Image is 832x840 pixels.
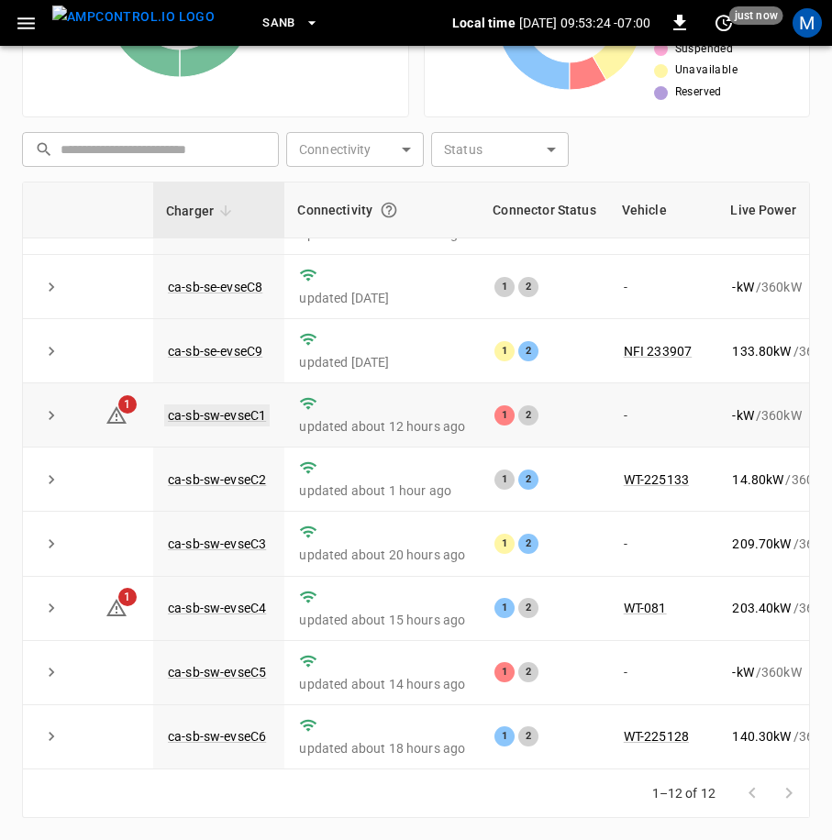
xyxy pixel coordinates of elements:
[609,383,718,448] td: -
[494,662,515,682] div: 1
[38,273,65,301] button: expand row
[675,61,738,80] span: Unavailable
[299,289,465,307] p: updated [DATE]
[372,193,405,227] button: Connection between the charger and our software.
[168,729,266,744] a: ca-sb-sw-evseC6
[518,341,538,361] div: 2
[118,588,137,606] span: 1
[299,353,465,371] p: updated [DATE]
[168,601,266,615] a: ca-sb-sw-evseC4
[494,598,515,618] div: 1
[732,663,753,681] p: - kW
[38,723,65,750] button: expand row
[105,600,128,614] a: 1
[732,727,791,746] p: 140.30 kW
[519,14,650,32] p: [DATE] 09:53:24 -07:00
[494,341,515,361] div: 1
[675,40,734,59] span: Suspended
[675,83,722,102] span: Reserved
[494,405,515,426] div: 1
[624,729,689,744] a: WT-225128
[118,395,137,414] span: 1
[624,344,693,359] a: NFI 233907
[494,277,515,297] div: 1
[609,641,718,705] td: -
[609,255,718,319] td: -
[732,406,753,425] p: - kW
[609,512,718,576] td: -
[38,337,65,365] button: expand row
[299,611,465,629] p: updated about 15 hours ago
[518,534,538,554] div: 2
[652,784,716,802] p: 1–12 of 12
[299,546,465,564] p: updated about 20 hours ago
[494,470,515,490] div: 1
[609,182,718,238] th: Vehicle
[518,470,538,490] div: 2
[732,342,791,360] p: 133.80 kW
[732,599,791,617] p: 203.40 kW
[518,598,538,618] div: 2
[299,739,465,757] p: updated about 18 hours ago
[299,675,465,693] p: updated about 14 hours ago
[168,472,266,487] a: ca-sb-sw-evseC2
[164,404,270,426] a: ca-sb-sw-evseC1
[729,6,783,25] span: just now
[38,402,65,429] button: expand row
[518,662,538,682] div: 2
[38,594,65,622] button: expand row
[168,344,262,359] a: ca-sb-se-evseC9
[299,481,465,500] p: updated about 1 hour ago
[105,407,128,422] a: 1
[166,200,238,222] span: Charger
[793,8,822,38] div: profile-icon
[709,8,738,38] button: set refresh interval
[299,417,465,436] p: updated about 12 hours ago
[518,405,538,426] div: 2
[494,726,515,746] div: 1
[732,278,753,296] p: - kW
[518,726,538,746] div: 2
[262,13,295,34] span: SanB
[168,280,262,294] a: ca-sb-se-evseC8
[168,536,266,551] a: ca-sb-sw-evseC3
[624,472,689,487] a: WT-225133
[38,658,65,686] button: expand row
[732,535,791,553] p: 209.70 kW
[297,193,467,227] div: Connectivity
[494,534,515,554] div: 1
[38,530,65,558] button: expand row
[518,277,538,297] div: 2
[452,14,516,32] p: Local time
[168,665,266,680] a: ca-sb-sw-evseC5
[38,466,65,493] button: expand row
[732,470,783,489] p: 14.80 kW
[624,601,667,615] a: WT-081
[255,6,327,41] button: SanB
[52,6,215,28] img: ampcontrol.io logo
[480,182,608,238] th: Connector Status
